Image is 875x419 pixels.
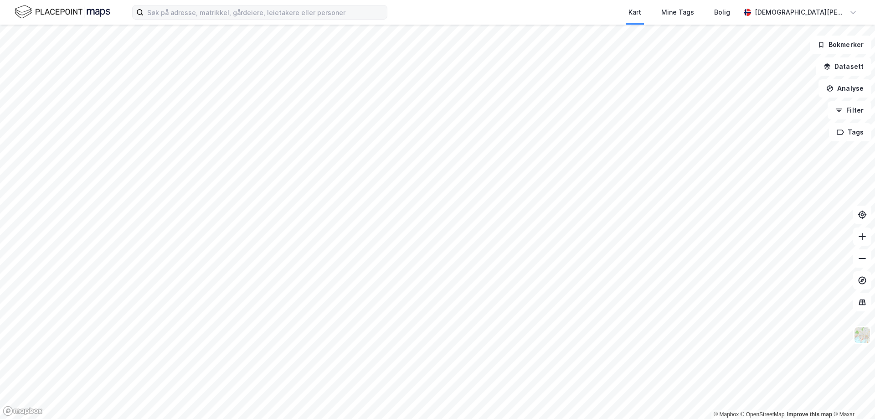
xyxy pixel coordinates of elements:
div: Kart [628,7,641,18]
a: Improve this map [787,411,832,418]
iframe: Chat Widget [829,375,875,419]
button: Bokmerker [810,36,871,54]
img: logo.f888ab2527a4732fd821a326f86c7f29.svg [15,4,110,20]
div: Mine Tags [661,7,694,18]
a: OpenStreetMap [741,411,785,418]
img: Z [854,326,871,344]
button: Datasett [816,57,871,76]
button: Filter [828,101,871,119]
a: Mapbox [714,411,739,418]
input: Søk på adresse, matrikkel, gårdeiere, leietakere eller personer [144,5,387,19]
div: Bolig [714,7,730,18]
div: [DEMOGRAPHIC_DATA][PERSON_NAME] [755,7,846,18]
a: Mapbox homepage [3,406,43,416]
button: Analyse [818,79,871,98]
button: Tags [829,123,871,141]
